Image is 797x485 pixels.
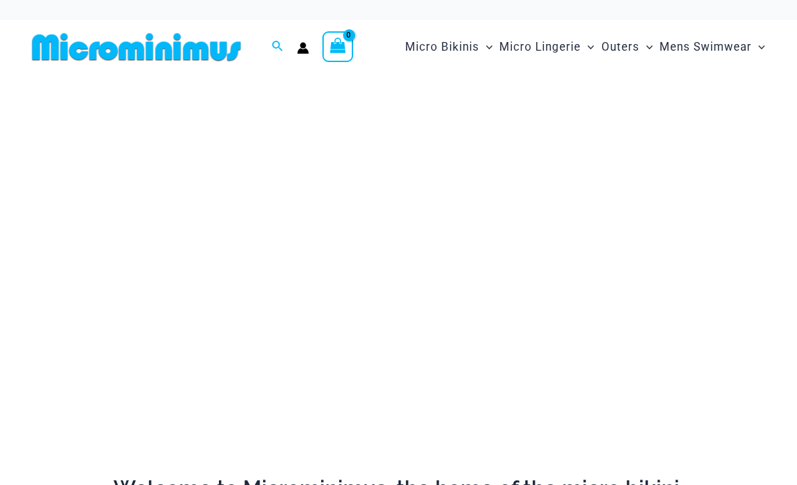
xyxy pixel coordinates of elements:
[297,42,309,54] a: Account icon link
[27,32,246,62] img: MM SHOP LOGO FLAT
[496,27,597,67] a: Micro LingerieMenu ToggleMenu Toggle
[752,30,765,64] span: Menu Toggle
[402,27,496,67] a: Micro BikinisMenu ToggleMenu Toggle
[598,27,656,67] a: OutersMenu ToggleMenu Toggle
[400,25,770,69] nav: Site Navigation
[659,30,752,64] span: Mens Swimwear
[601,30,639,64] span: Outers
[405,30,479,64] span: Micro Bikinis
[272,39,284,55] a: Search icon link
[639,30,653,64] span: Menu Toggle
[479,30,493,64] span: Menu Toggle
[499,30,581,64] span: Micro Lingerie
[656,27,768,67] a: Mens SwimwearMenu ToggleMenu Toggle
[322,31,353,62] a: View Shopping Cart, empty
[581,30,594,64] span: Menu Toggle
